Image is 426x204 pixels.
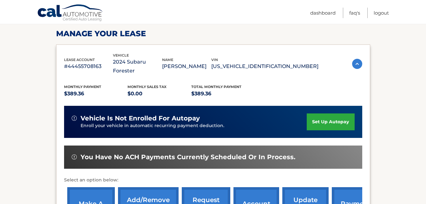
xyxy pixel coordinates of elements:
span: You have no ACH payments currently scheduled or in process. [81,153,295,161]
img: alert-white.svg [72,154,77,160]
p: [PERSON_NAME] [162,62,211,71]
h2: Manage Your Lease [56,29,370,38]
span: vehicle is not enrolled for autopay [81,114,200,122]
span: Total Monthly Payment [191,85,241,89]
a: Dashboard [310,8,336,18]
p: Select an option below: [64,176,362,184]
a: Cal Automotive [37,4,104,23]
p: $0.00 [128,89,191,98]
a: set up autopay [307,113,354,130]
span: vehicle [113,53,129,58]
p: $389.36 [64,89,128,98]
span: vin [211,58,218,62]
a: Logout [374,8,389,18]
span: Monthly Payment [64,85,101,89]
p: #44455708163 [64,62,113,71]
span: name [162,58,173,62]
span: Monthly sales Tax [128,85,167,89]
a: FAQ's [349,8,360,18]
p: [US_VEHICLE_IDENTIFICATION_NUMBER] [211,62,318,71]
span: lease account [64,58,95,62]
p: $389.36 [191,89,255,98]
p: 2024 Subaru Forester [113,58,162,75]
img: alert-white.svg [72,116,77,121]
p: Enroll your vehicle in automatic recurring payment deduction. [81,122,307,129]
img: accordion-active.svg [352,59,362,69]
